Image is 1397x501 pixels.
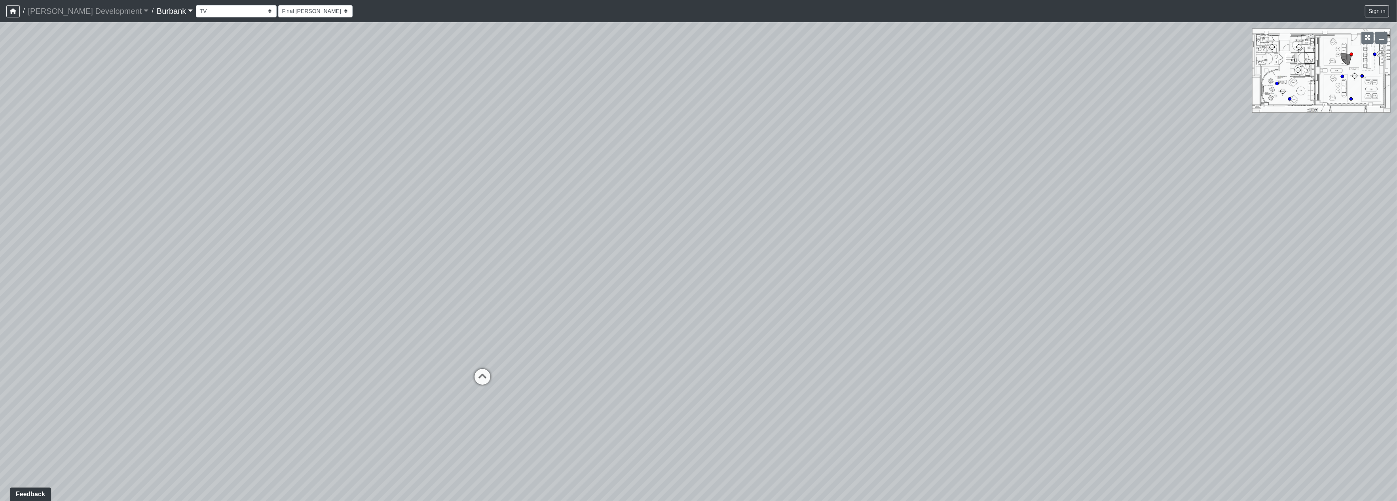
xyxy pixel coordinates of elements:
[28,3,148,19] a: [PERSON_NAME] Development
[157,3,193,19] a: Burbank
[6,485,53,501] iframe: Ybug feedback widget
[1365,5,1389,17] button: Sign in
[20,3,28,19] span: /
[148,3,156,19] span: /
